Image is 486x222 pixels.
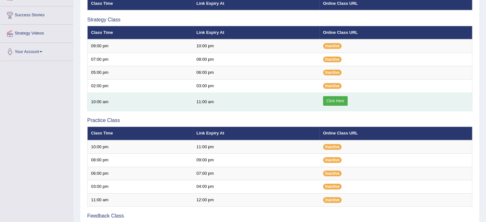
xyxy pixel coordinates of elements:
td: 04:00 pm [193,180,320,194]
td: 12:00 pm [193,193,320,207]
td: 11:00 pm [193,140,320,154]
td: 10:00 pm [88,140,193,154]
td: 02:00 pm [88,79,193,93]
span: Inactive [323,83,342,89]
span: Inactive [323,157,342,163]
span: Inactive [323,144,342,150]
td: 07:00 pm [88,53,193,66]
th: Online Class URL [320,127,472,140]
h3: Feedback Class [87,213,472,219]
a: Success Stories [0,6,73,22]
span: Inactive [323,184,342,189]
td: 08:00 pm [193,53,320,66]
a: Strategy Videos [0,25,73,41]
h3: Practice Class [87,118,472,123]
th: Online Class URL [320,26,472,39]
td: 09:00 pm [193,154,320,167]
span: Inactive [323,171,342,176]
th: Class Time [88,127,193,140]
td: 11:00 am [193,93,320,111]
span: Inactive [323,43,342,49]
td: 03:00 pm [193,79,320,93]
th: Class Time [88,26,193,39]
h3: Strategy Class [87,17,472,23]
td: 10:00 am [88,93,193,111]
td: 11:00 am [88,193,193,207]
td: 06:00 pm [88,167,193,180]
td: 05:00 pm [88,66,193,80]
span: Inactive [323,57,342,62]
td: 08:00 pm [88,154,193,167]
span: Inactive [323,197,342,203]
a: Your Account [0,43,73,59]
a: Click Here [323,96,348,106]
td: 10:00 pm [193,39,320,53]
th: Link Expiry At [193,26,320,39]
td: 07:00 pm [193,167,320,180]
td: 09:00 pm [88,39,193,53]
th: Link Expiry At [193,127,320,140]
td: 06:00 pm [193,66,320,80]
td: 03:00 pm [88,180,193,194]
span: Inactive [323,70,342,75]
